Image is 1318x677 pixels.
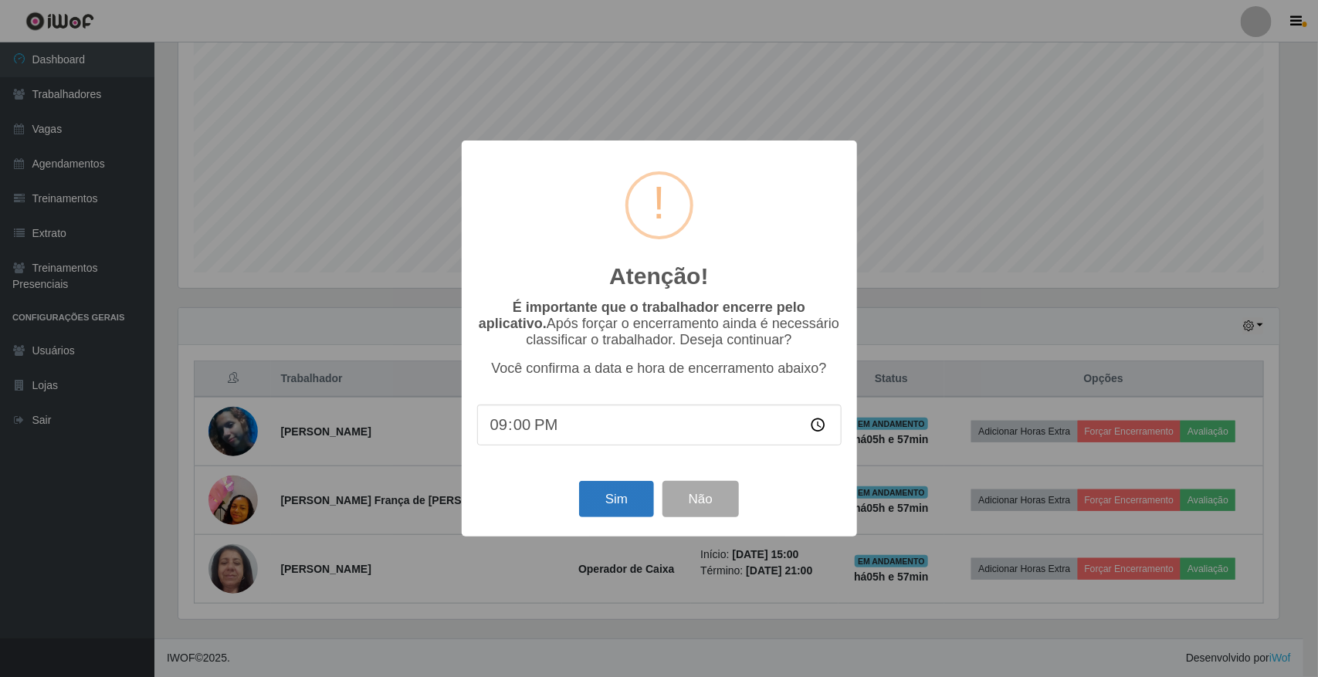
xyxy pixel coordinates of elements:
[477,361,842,377] p: Você confirma a data e hora de encerramento abaixo?
[579,481,654,517] button: Sim
[479,300,805,331] b: É importante que o trabalhador encerre pelo aplicativo.
[477,300,842,348] p: Após forçar o encerramento ainda é necessário classificar o trabalhador. Deseja continuar?
[609,262,708,290] h2: Atenção!
[662,481,739,517] button: Não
